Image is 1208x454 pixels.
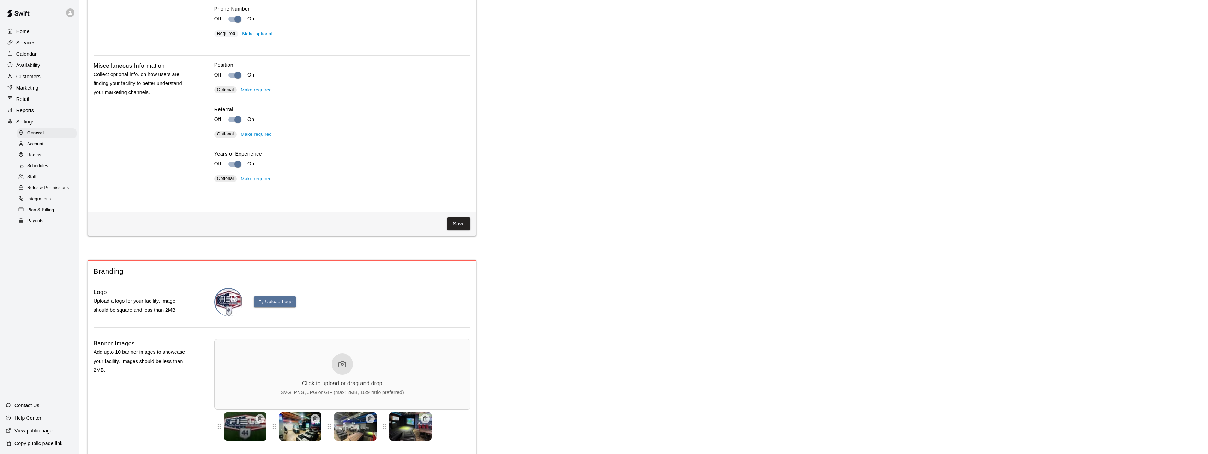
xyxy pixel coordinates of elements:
a: Customers [6,71,74,82]
div: Account [17,139,77,149]
a: Services [6,37,74,48]
p: Help Center [14,414,41,422]
img: Banner 3 [334,412,377,441]
p: Off [214,160,221,168]
div: SVG, PNG, JPG or GIF (max: 2MB, 16:9 ratio preferred) [281,389,404,395]
label: Years of Experience [214,150,470,157]
span: Staff [27,174,36,181]
span: Schedules [27,163,48,170]
span: General [27,130,44,137]
a: Calendar [6,49,74,59]
a: Marketing [6,83,74,93]
a: General [17,128,79,139]
a: Availability [6,60,74,71]
p: View public page [14,427,53,434]
label: Phone Number [214,5,470,12]
a: Plan & Billing [17,205,79,216]
p: On [247,160,254,168]
h6: Miscellaneous Information [94,61,165,71]
div: Integrations [17,194,77,204]
p: Customers [16,73,41,80]
a: Retail [6,94,74,104]
span: Rooms [27,152,41,159]
p: Home [16,28,30,35]
p: On [247,71,254,79]
p: Collect optional info. on how users are finding your facility to better understand your marketing... [94,70,192,97]
span: Account [27,141,43,148]
img: Banner 1 [224,412,266,441]
span: Plan & Billing [27,207,54,214]
div: Payouts [17,216,77,226]
div: Roles & Permissions [17,183,77,193]
button: Save [447,217,470,230]
p: Retail [16,96,29,103]
p: Reports [16,107,34,114]
p: Services [16,39,36,46]
span: Optional [217,87,234,92]
img: Field 44 logo [215,289,242,316]
p: Copy public page link [14,440,62,447]
a: Home [6,26,74,37]
a: Reports [6,105,74,116]
p: Off [214,71,221,79]
span: Optional [217,176,234,181]
p: Marketing [16,84,38,91]
p: Upload a logo for your facility. Image should be square and less than 2MB. [94,297,192,314]
span: Required [217,31,235,36]
h6: Logo [94,288,107,297]
span: Integrations [27,196,51,203]
label: Referral [214,106,470,113]
a: Roles & Permissions [17,183,79,194]
p: Contact Us [14,402,40,409]
span: Roles & Permissions [27,184,69,192]
div: Schedules [17,161,77,171]
a: Rooms [17,150,79,161]
p: Availability [16,62,40,69]
p: On [247,116,254,123]
button: Make optional [240,29,274,40]
span: Branding [94,267,470,276]
button: Make required [239,129,274,140]
label: Position [214,61,470,68]
a: Payouts [17,216,79,226]
p: Calendar [16,50,37,57]
p: On [247,15,254,23]
img: Banner 2 [279,412,321,441]
div: Staff [17,172,77,182]
span: Optional [217,132,234,137]
img: Banner 4 [389,412,432,441]
p: Off [214,15,221,23]
button: Make required [239,174,274,184]
p: Add upto 10 banner images to showcase your facility. Images should be less than 2MB. [94,348,192,375]
p: Off [214,116,221,123]
a: Staff [17,172,79,183]
button: Make required [239,85,274,96]
a: Schedules [17,161,79,172]
h6: Banner Images [94,339,135,348]
div: General [17,128,77,138]
div: Rooms [17,150,77,160]
div: Click to upload or drag and drop [302,380,383,387]
span: Payouts [27,218,43,225]
a: Integrations [17,194,79,205]
a: Settings [6,116,74,127]
a: Account [17,139,79,150]
div: Plan & Billing [17,205,77,215]
p: Settings [16,118,35,125]
button: Upload Logo [254,296,296,307]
